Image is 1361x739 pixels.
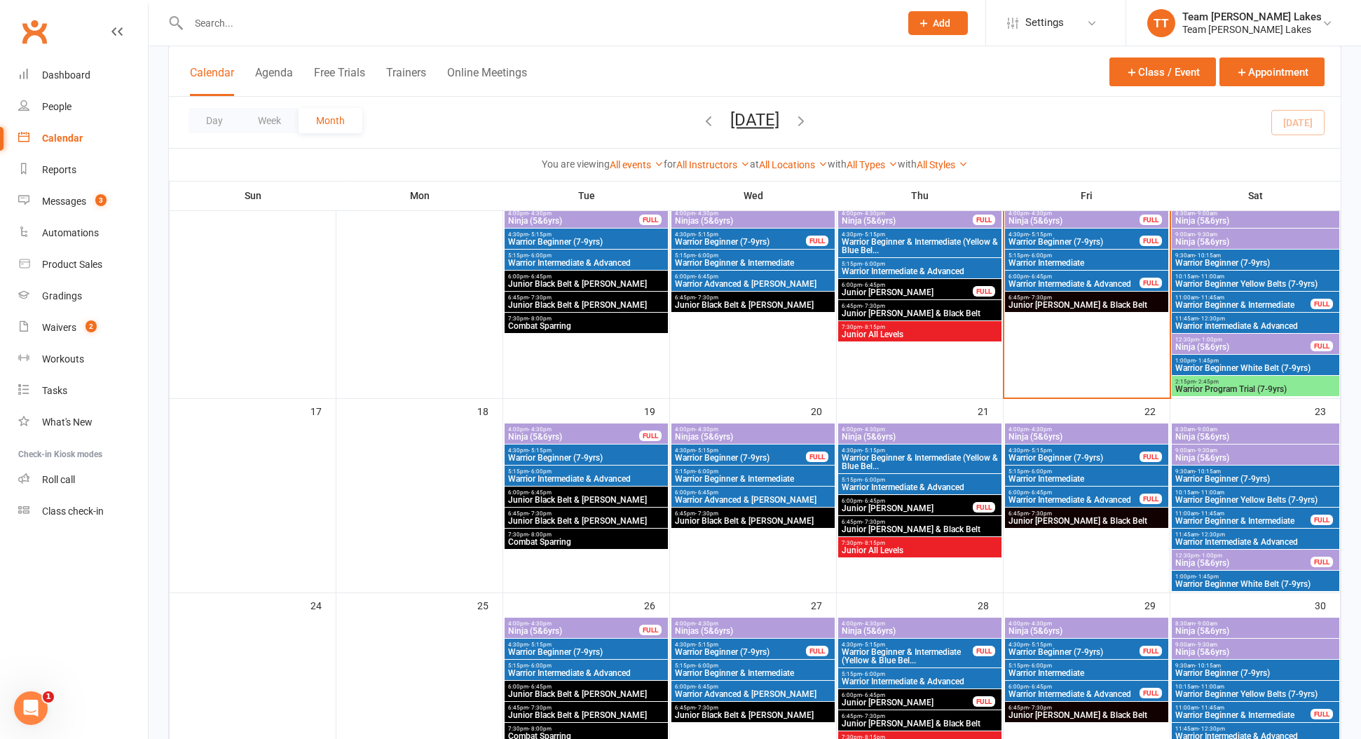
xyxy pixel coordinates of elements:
[1147,9,1175,37] div: TT
[507,531,665,538] span: 7:30pm
[1029,468,1052,475] span: - 6:00pm
[1196,574,1219,580] span: - 1:45pm
[841,267,999,276] span: Warrior Intermediate & Advanced
[477,593,502,616] div: 25
[1195,468,1221,475] span: - 10:15am
[507,468,665,475] span: 5:15pm
[1008,273,1140,280] span: 6:00pm
[730,110,779,130] button: [DATE]
[841,454,999,470] span: Warrior Beginner & Intermediate (Yellow & Blue Bel...
[507,510,665,517] span: 6:45pm
[42,69,90,81] div: Dashboard
[1008,217,1140,225] span: Ninja (5&6yrs)
[1311,557,1333,567] div: FULL
[862,540,885,546] span: - 8:15pm
[314,66,365,96] button: Free Trials
[528,621,552,627] span: - 4:30pm
[862,261,885,267] span: - 6:00pm
[1175,379,1336,385] span: 2:15pm
[190,66,234,96] button: Calendar
[1144,399,1170,422] div: 22
[386,66,426,96] button: Trainers
[1175,337,1311,343] span: 12:30pm
[1199,552,1222,559] span: - 1:00pm
[1311,341,1333,351] div: FULL
[750,158,759,170] strong: at
[674,280,832,288] span: Warrior Advanced & [PERSON_NAME]
[507,316,665,322] span: 7:30pm
[1196,379,1219,385] span: - 2:45pm
[1175,510,1311,517] span: 11:00am
[1175,301,1311,309] span: Warrior Beginner & Intermediate
[841,447,999,454] span: 4:30pm
[507,517,665,525] span: Junior Black Belt & [PERSON_NAME]
[189,108,240,133] button: Day
[695,510,718,517] span: - 7:30pm
[1195,447,1217,454] span: - 9:30am
[507,475,665,483] span: Warrior Intermediate & Advanced
[528,489,552,496] span: - 6:45pm
[447,66,527,96] button: Online Meetings
[299,108,362,133] button: Month
[674,273,832,280] span: 6:00pm
[1175,294,1311,301] span: 11:00am
[841,231,999,238] span: 4:30pm
[759,159,828,170] a: All Locations
[674,252,832,259] span: 5:15pm
[841,621,999,627] span: 4:00pm
[695,621,718,627] span: - 4:30pm
[507,447,665,454] span: 4:30pm
[42,290,82,301] div: Gradings
[862,324,885,330] span: - 8:15pm
[1315,399,1340,422] div: 23
[674,496,832,504] span: Warrior Advanced & [PERSON_NAME]
[978,399,1003,422] div: 21
[1199,337,1222,343] span: - 1:00pm
[170,181,336,210] th: Sun
[841,433,999,441] span: Ninja (5&6yrs)
[841,210,973,217] span: 4:00pm
[42,133,83,144] div: Calendar
[528,252,552,259] span: - 6:00pm
[507,273,665,280] span: 6:00pm
[1182,11,1322,23] div: Team [PERSON_NAME] Lakes
[1008,510,1165,517] span: 6:45pm
[507,426,640,433] span: 4:00pm
[1004,181,1170,210] th: Fri
[674,238,807,246] span: Warrior Beginner (7-9yrs)
[695,426,718,433] span: - 4:30pm
[908,11,968,35] button: Add
[639,215,662,225] div: FULL
[507,454,665,462] span: Warrior Beginner (7-9yrs)
[674,259,832,267] span: Warrior Beginner & Intermediate
[1008,447,1140,454] span: 4:30pm
[1175,531,1336,538] span: 11:45am
[973,502,995,513] div: FULL
[255,66,293,96] button: Agenda
[1008,517,1165,525] span: Junior [PERSON_NAME] & Black Belt
[1315,593,1340,616] div: 30
[18,217,148,249] a: Automations
[841,324,999,330] span: 7:30pm
[1140,236,1162,246] div: FULL
[18,375,148,407] a: Tasks
[1175,621,1336,627] span: 8:30am
[841,519,999,525] span: 6:45pm
[507,301,665,309] span: Junior Black Belt & [PERSON_NAME]
[42,164,76,175] div: Reports
[1175,447,1336,454] span: 9:00am
[528,510,552,517] span: - 7:30pm
[1175,552,1311,559] span: 12:30pm
[1175,385,1336,393] span: Warrior Program Trial (7-9yrs)
[1008,231,1140,238] span: 4:30pm
[1198,316,1225,322] span: - 12:30pm
[528,468,552,475] span: - 6:00pm
[42,322,76,333] div: Waivers
[1175,252,1336,259] span: 9:30am
[1175,316,1336,322] span: 11:45am
[1008,426,1165,433] span: 4:00pm
[184,13,890,33] input: Search...
[862,426,885,433] span: - 4:30pm
[841,282,973,288] span: 6:00pm
[507,294,665,301] span: 6:45pm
